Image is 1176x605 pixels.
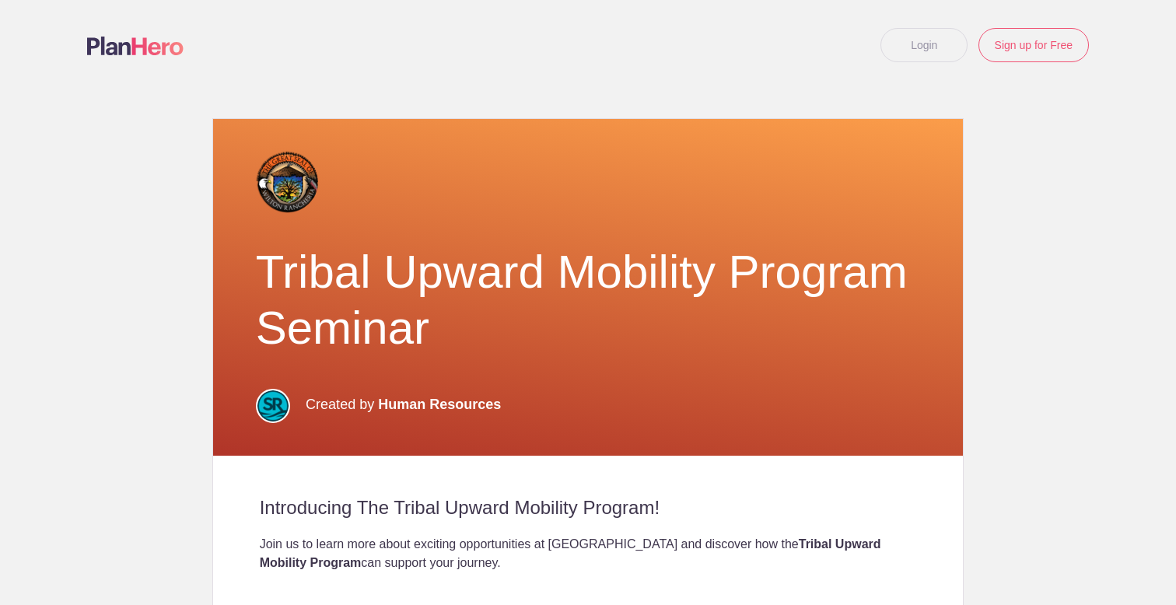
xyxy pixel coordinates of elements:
a: Sign up for Free [978,28,1089,62]
h2: Introducing The Tribal Upward Mobility Program! [260,496,917,519]
span: Human Resources [378,397,501,412]
div: Join us to learn more about exciting opportunities at [GEOGRAPHIC_DATA] and discover how the can ... [260,535,917,572]
img: Tribal logo slider [256,151,318,213]
img: Filled in color [256,389,290,423]
h1: Tribal Upward Mobility Program Seminar [256,244,921,356]
p: Created by [306,387,501,421]
strong: Tribal Upward Mobility Program [260,537,881,569]
a: Login [880,28,968,62]
img: Logo main planhero [87,37,184,55]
